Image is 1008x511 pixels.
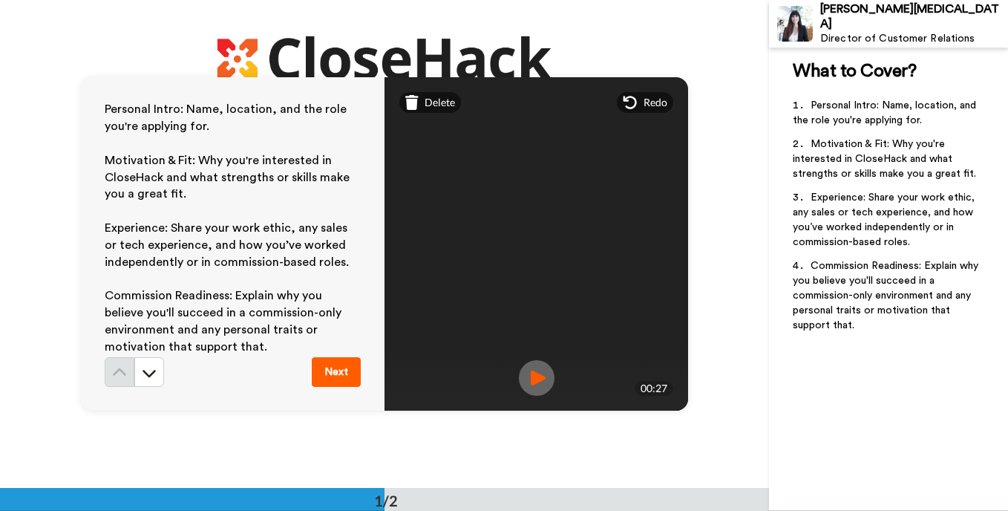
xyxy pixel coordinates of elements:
[519,360,554,396] img: ic_record_play.svg
[350,490,422,511] div: 1/2
[777,6,813,42] img: Profile Image
[644,95,667,110] span: Redo
[105,222,350,268] span: Experience: Share your work ethic, any sales or tech experience, and how you’ve worked independen...
[105,103,350,132] span: Personal Intro: Name, location, and the role you're applying for.
[617,92,673,113] div: Redo
[793,100,979,126] span: Personal Intro: Name, location, and the role you're applying for.
[820,33,1007,45] div: Director of Customer Relations
[793,192,978,247] span: Experience: Share your work ethic, any sales or tech experience, and how you’ve worked independen...
[793,139,976,179] span: Motivation & Fit: Why you're interested in CloseHack and what strengths or skills make you a grea...
[312,357,361,387] button: Next
[635,381,673,396] div: 00:27
[399,92,461,113] div: Delete
[105,154,353,201] span: Motivation & Fit: Why you're interested in CloseHack and what strengths or skills make you a grea...
[820,2,1007,30] div: [PERSON_NAME][MEDICAL_DATA]
[793,62,916,80] span: What to Cover?
[425,95,455,110] span: Delete
[105,290,344,353] span: Commission Readiness: Explain why you believe you'll succeed in a commission-only environment and...
[793,261,981,331] span: Commission Readiness: Explain why you believe you'll succeed in a commission-only environment and...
